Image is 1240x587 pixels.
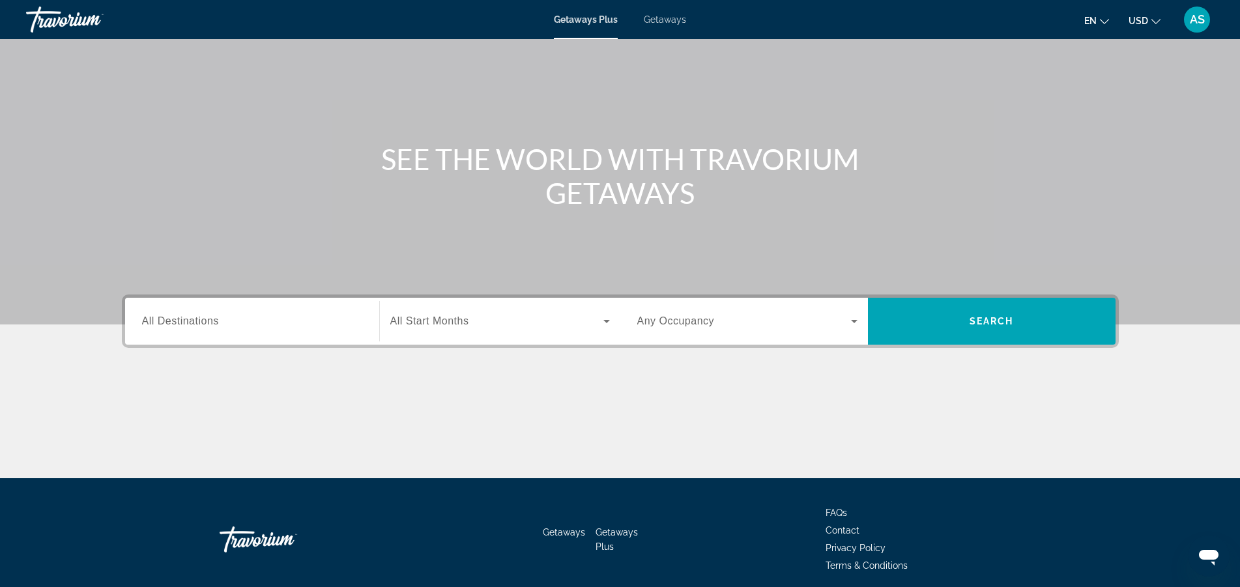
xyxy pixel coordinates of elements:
button: Change language [1084,11,1109,30]
a: Getaways Plus [554,14,618,25]
a: Getaways Plus [596,527,638,552]
a: Contact [826,525,859,536]
button: Search [868,298,1116,345]
iframe: Schaltfläche zum Öffnen des Messaging-Fensters [1188,535,1230,577]
span: All Start Months [390,315,469,326]
span: en [1084,16,1097,26]
span: AS [1190,13,1205,26]
div: Search widget [125,298,1116,345]
span: Any Occupancy [637,315,715,326]
a: Getaways [543,527,585,537]
span: USD [1129,16,1148,26]
button: Change currency [1129,11,1161,30]
button: User Menu [1180,6,1214,33]
span: All Destinations [142,315,219,326]
a: Privacy Policy [826,543,886,553]
span: Search [970,316,1014,326]
a: Getaways [644,14,686,25]
a: FAQs [826,508,847,518]
a: Terms & Conditions [826,560,908,571]
a: Travorium [220,520,350,559]
a: Travorium [26,3,156,36]
h1: SEE THE WORLD WITH TRAVORIUM GETAWAYS [376,142,865,210]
